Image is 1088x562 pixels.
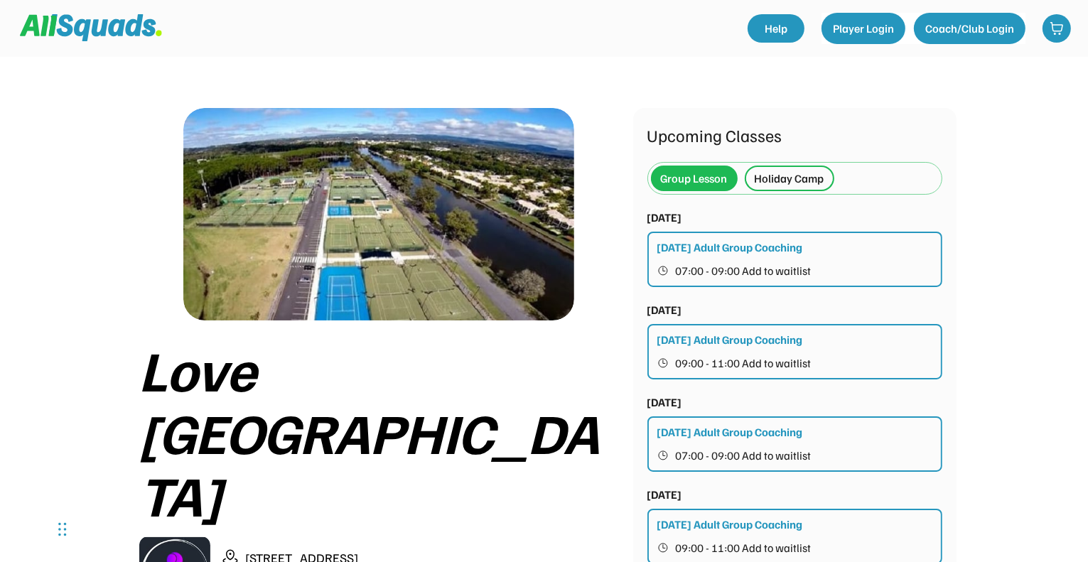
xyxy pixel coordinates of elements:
[647,486,682,503] div: [DATE]
[657,446,934,465] button: 07:00 - 09:00 Add to waitlist
[1050,21,1064,36] img: shopping-cart-01%20%281%29.svg
[647,301,682,318] div: [DATE]
[661,170,728,187] div: Group Lesson
[914,13,1025,44] button: Coach/Club Login
[647,209,682,226] div: [DATE]
[822,13,905,44] button: Player Login
[647,122,942,148] div: Upcoming Classes
[676,450,812,461] span: 07:00 - 09:00 Add to waitlist
[676,265,812,276] span: 07:00 - 09:00 Add to waitlist
[657,539,934,557] button: 09:00 - 11:00 Add to waitlist
[657,261,934,280] button: 07:00 - 09:00 Add to waitlist
[139,337,619,525] div: Love [GEOGRAPHIC_DATA]
[755,170,824,187] div: Holiday Camp
[657,516,803,533] div: [DATE] Adult Group Coaching
[657,239,803,256] div: [DATE] Adult Group Coaching
[676,357,812,369] span: 09:00 - 11:00 Add to waitlist
[647,394,682,411] div: [DATE]
[676,542,812,553] span: 09:00 - 11:00 Add to waitlist
[657,354,934,372] button: 09:00 - 11:00 Add to waitlist
[183,108,574,320] img: love%20tennis%20cover.jpg
[748,14,804,43] a: Help
[657,331,803,348] div: [DATE] Adult Group Coaching
[20,14,162,41] img: Squad%20Logo.svg
[657,423,803,441] div: [DATE] Adult Group Coaching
